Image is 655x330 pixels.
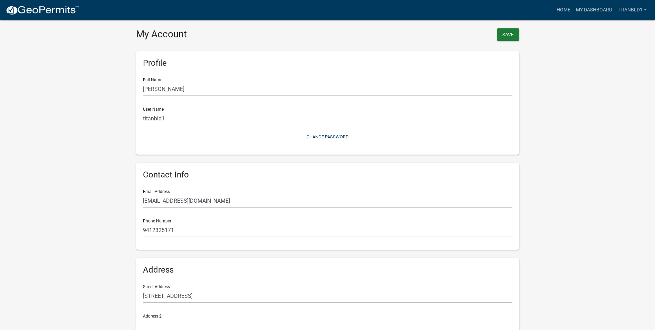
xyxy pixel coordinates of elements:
[497,28,519,41] button: Save
[143,58,512,68] h6: Profile
[573,3,615,17] a: My Dashboard
[143,131,512,143] button: Change Password
[143,170,512,180] h6: Contact Info
[143,265,512,275] h6: Address
[136,28,322,40] h3: My Account
[615,3,649,17] a: titanbld1
[554,3,573,17] a: Home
